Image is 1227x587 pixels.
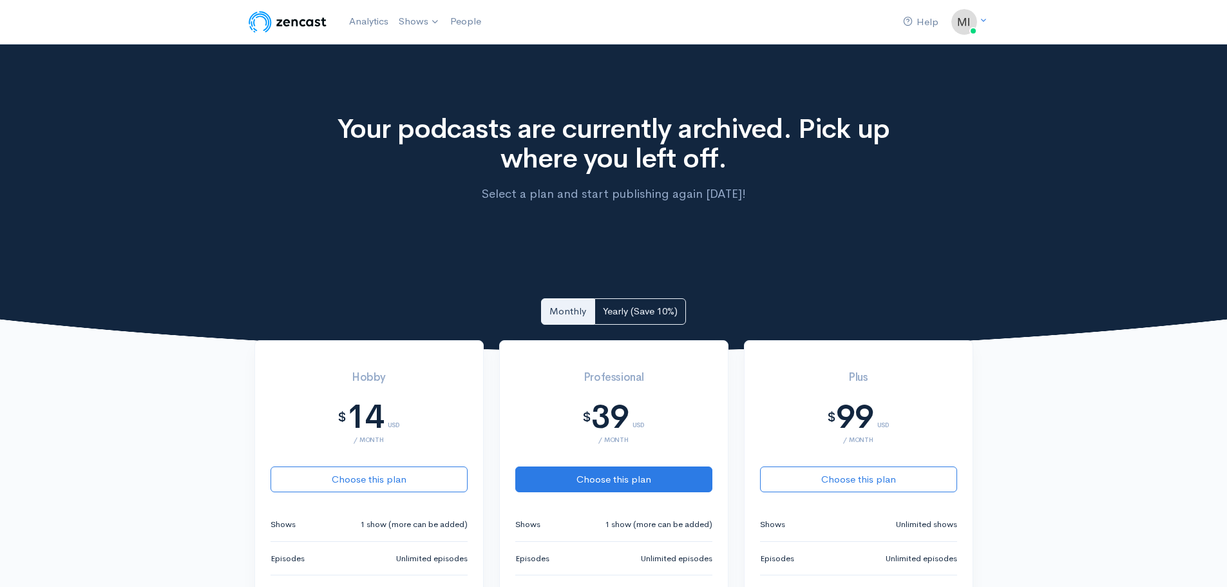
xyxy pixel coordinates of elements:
[515,436,712,443] div: / month
[271,552,305,565] small: Episodes
[515,518,540,531] small: Shows
[591,399,629,436] div: 39
[886,552,957,565] small: Unlimited episodes
[314,114,913,173] h1: Your podcasts are currently archived. Pick up where you left off.
[898,8,944,36] a: Help
[271,372,468,384] h3: Hobby
[338,410,347,425] div: $
[951,9,977,35] img: ...
[896,518,957,531] small: Unlimited shows
[836,399,873,436] div: 99
[396,552,468,565] small: Unlimited episodes
[445,8,486,35] a: People
[515,467,712,493] button: Choose this plan
[247,9,328,35] img: ZenCast Logo
[314,185,913,203] p: Select a plan and start publishing again [DATE]!
[347,399,384,436] div: 14
[760,372,957,384] h3: Plus
[760,467,957,493] button: Choose this plan
[633,406,645,428] div: USD
[827,410,836,425] div: $
[271,467,468,493] button: Choose this plan
[877,406,889,428] div: USD
[344,8,394,35] a: Analytics
[760,552,794,565] small: Episodes
[760,518,785,531] small: Shows
[388,406,400,428] div: USD
[271,436,468,443] div: / month
[541,298,594,325] a: Monthly
[641,552,712,565] small: Unlimited episodes
[515,552,549,565] small: Episodes
[515,372,712,384] h3: Professional
[760,436,957,443] div: / month
[605,518,712,531] small: 1 show (more can be added)
[394,8,445,36] a: Shows
[594,298,686,325] a: Yearly (Save 10%)
[582,410,591,425] div: $
[360,518,468,531] small: 1 show (more can be added)
[271,518,296,531] small: Shows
